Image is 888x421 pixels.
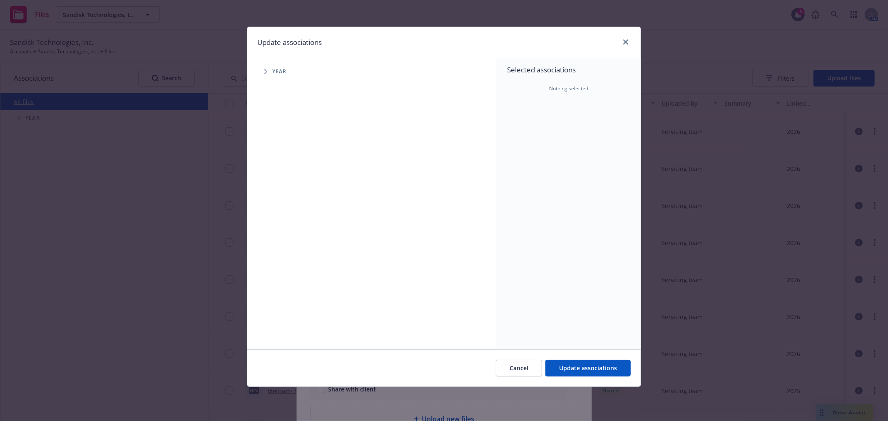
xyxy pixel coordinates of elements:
[247,63,497,80] div: Tree Example
[621,37,631,47] a: close
[545,360,631,376] button: Update associations
[496,360,542,376] button: Cancel
[507,65,631,75] span: Selected associations
[559,364,617,372] span: Update associations
[272,69,287,74] span: Year
[510,364,528,372] span: Cancel
[257,37,322,48] h1: Update associations
[550,85,589,92] span: Nothing selected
